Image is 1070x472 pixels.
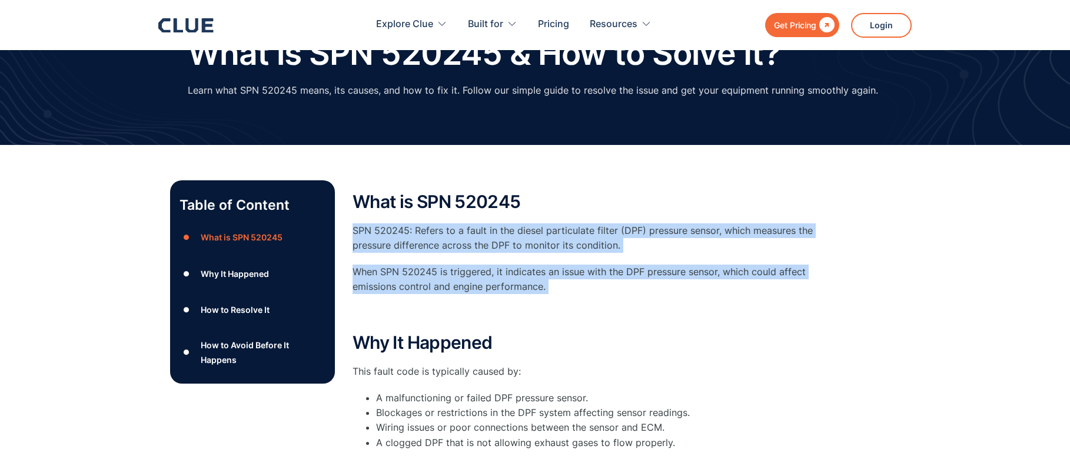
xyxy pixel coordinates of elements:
[353,306,823,321] p: ‍
[201,230,283,245] div: What is SPN 520245
[180,301,325,319] a: ●How to Resolve It
[765,13,839,37] a: Get Pricing
[353,333,823,352] h2: Why It Happened
[353,265,823,294] p: When SPN 520245 is triggered, it indicates an issue with the DPF pressure sensor, which could aff...
[538,6,569,43] a: Pricing
[468,6,517,43] div: Built for
[376,6,433,43] div: Explore Clue
[468,6,503,43] div: Built for
[201,266,269,281] div: Why It Happened
[353,223,823,253] p: SPN 520245: Refers to a fault in the diesel particulate filter (DPF) pressure sensor, which measu...
[816,18,835,32] div: 
[376,391,823,405] li: A malfunctioning or failed DPF pressure sensor.
[180,265,325,282] a: ●Why It Happened
[188,35,780,71] h1: What is SPN 520245 & How to Solve It?
[590,6,652,43] div: Resources
[590,6,637,43] div: Resources
[376,405,823,420] li: Blockages or restrictions in the DPF system affecting sensor readings.
[376,6,447,43] div: Explore Clue
[188,83,878,98] p: Learn what SPN 520245 means, its causes, and how to fix it. Follow our simple guide to resolve th...
[201,338,325,367] div: How to Avoid Before It Happens
[180,265,194,282] div: ●
[376,435,823,465] li: A clogged DPF that is not allowing exhaust gases to flow properly.
[353,192,823,212] h2: What is SPN 520245
[353,364,823,379] p: This fault code is typically caused by:
[180,229,194,246] div: ●
[851,13,912,38] a: Login
[180,344,194,361] div: ●
[774,18,816,32] div: Get Pricing
[180,229,325,246] a: ●What is SPN 520245
[376,420,823,435] li: Wiring issues or poor connections between the sensor and ECM.
[201,302,270,317] div: How to Resolve It
[180,196,325,214] p: Table of Content
[180,301,194,319] div: ●
[180,338,325,367] a: ●How to Avoid Before It Happens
